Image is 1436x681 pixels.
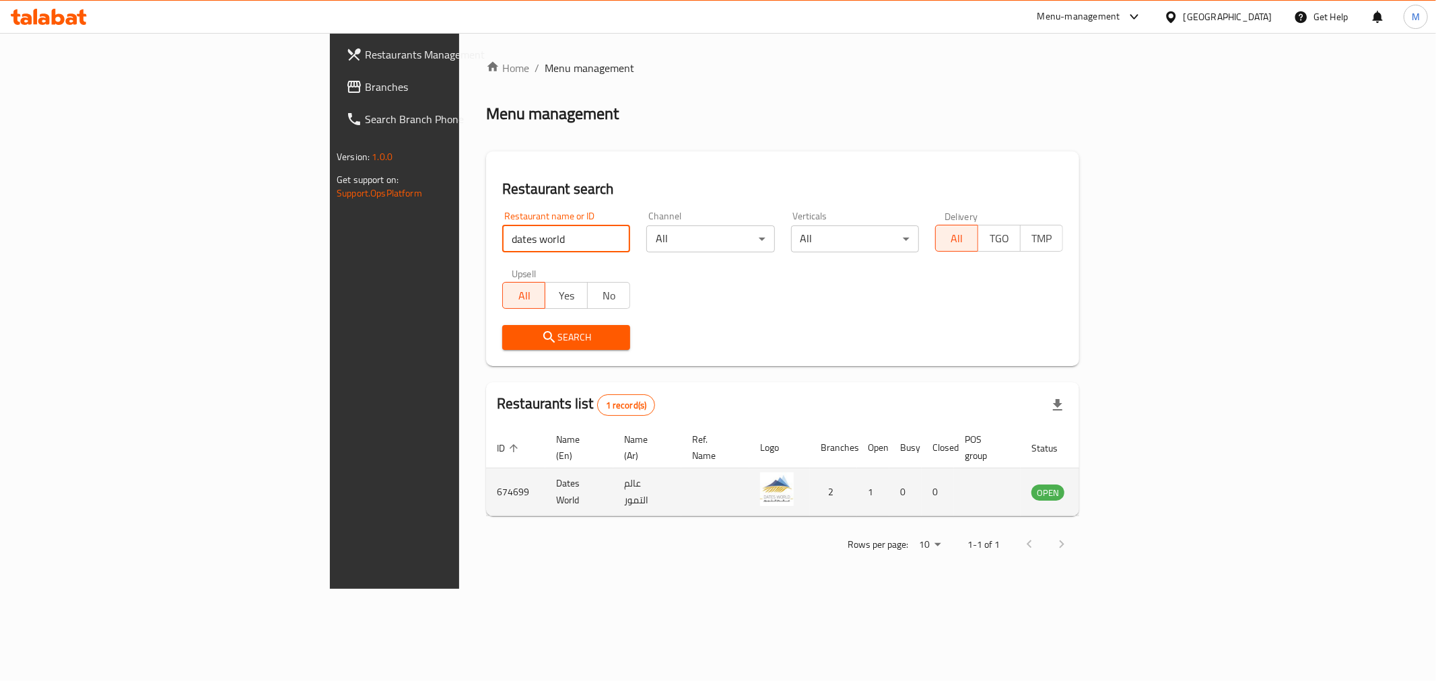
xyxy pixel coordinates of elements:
[935,225,978,252] button: All
[486,60,1079,76] nav: breadcrumb
[512,268,537,278] label: Upsell
[984,229,1015,248] span: TGO
[551,286,582,306] span: Yes
[889,468,922,516] td: 0
[497,440,522,456] span: ID
[613,468,681,516] td: عالم التمور
[889,427,922,468] th: Busy
[502,282,545,309] button: All
[1041,389,1074,421] div: Export file
[749,427,810,468] th: Logo
[335,103,570,135] a: Search Branch Phone
[502,325,630,350] button: Search
[646,225,774,252] div: All
[857,468,889,516] td: 1
[857,427,889,468] th: Open
[922,427,954,468] th: Closed
[848,536,908,553] p: Rows per page:
[922,468,954,516] td: 0
[914,535,946,555] div: Rows per page:
[556,431,597,464] span: Name (En)
[545,468,613,516] td: Dates World
[587,282,630,309] button: No
[965,431,1004,464] span: POS group
[337,148,370,166] span: Version:
[593,286,625,306] span: No
[598,399,655,412] span: 1 record(s)
[791,225,919,252] div: All
[545,60,634,76] span: Menu management
[335,38,570,71] a: Restaurants Management
[1037,9,1120,25] div: Menu-management
[502,179,1063,199] h2: Restaurant search
[486,427,1138,516] table: enhanced table
[1031,485,1064,501] span: OPEN
[945,211,978,221] label: Delivery
[810,468,857,516] td: 2
[810,427,857,468] th: Branches
[1026,229,1058,248] span: TMP
[692,431,733,464] span: Ref. Name
[941,229,973,248] span: All
[502,225,630,252] input: Search for restaurant name or ID..
[365,46,559,63] span: Restaurants Management
[1184,9,1272,24] div: [GEOGRAPHIC_DATA]
[508,286,540,306] span: All
[760,472,794,506] img: Dates World
[372,148,392,166] span: 1.0.0
[335,71,570,103] a: Branches
[497,394,655,416] h2: Restaurants list
[365,79,559,95] span: Branches
[624,431,665,464] span: Name (Ar)
[337,171,399,188] span: Get support on:
[967,536,1000,553] p: 1-1 of 1
[1031,440,1075,456] span: Status
[1020,225,1063,252] button: TMP
[545,282,588,309] button: Yes
[978,225,1021,252] button: TGO
[365,111,559,127] span: Search Branch Phone
[337,184,422,202] a: Support.OpsPlatform
[1412,9,1420,24] span: M
[513,329,619,346] span: Search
